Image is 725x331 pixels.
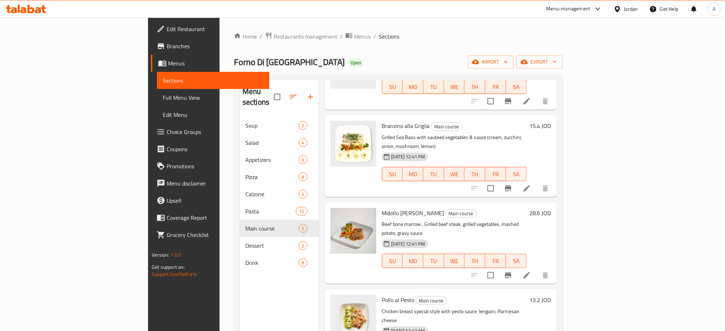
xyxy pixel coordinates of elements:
button: WE [444,80,465,94]
span: Sort sections [285,88,302,105]
a: Edit Restaurant [151,20,269,38]
span: Calzone [245,190,298,198]
a: Menu disclaimer [151,175,269,192]
a: Menus [151,55,269,72]
span: 1.0.0 [171,250,182,260]
a: Sections [157,72,269,89]
span: export [522,58,557,66]
span: 6 [299,157,307,163]
div: Main course [431,122,462,131]
div: Menu-management [547,5,591,13]
img: Branzino alla Griglia [330,121,376,167]
span: 4 [299,139,307,146]
span: 4 [299,191,307,198]
span: Main course [416,297,447,305]
span: 5 [299,225,307,232]
a: Full Menu View [157,89,269,106]
span: SA [509,256,524,266]
p: Chicken breast special style with pesto sauce, lenguini, Parmesan cheese [382,307,527,325]
span: SA [509,82,524,92]
span: WE [447,256,462,266]
a: Support.OpsPlatform [152,270,197,279]
div: items [299,224,308,233]
span: Select to update [483,181,498,196]
h6: 28.6 JOD [530,208,551,218]
a: Edit menu item [523,97,531,105]
nav: Menu sections [240,114,319,274]
button: MO [403,167,423,181]
div: Calzone4 [240,186,319,203]
div: Drink8 [240,254,319,271]
span: Upsell [167,196,264,205]
span: Appetizers [245,155,298,164]
span: Grocery Checklist [167,231,264,239]
div: items [299,258,308,267]
span: Main course [446,209,476,218]
span: 8 [299,174,307,181]
div: Soup2 [240,117,319,134]
span: SU [385,256,400,266]
button: Branch-specific-item [500,267,517,284]
span: Menus [354,32,371,41]
span: [DATE] 12:41 PM [388,153,428,160]
div: items [299,173,308,181]
a: Grocery Checklist [151,226,269,243]
div: Pasta [245,207,296,216]
span: TH [467,256,482,266]
a: Coupons [151,140,269,158]
button: FR [485,167,506,181]
span: 8 [299,260,307,266]
button: delete [537,93,554,110]
span: Salad [245,138,298,147]
img: Midollo di Manzo Arrosto [330,208,376,254]
span: Get support on: [152,262,185,272]
span: 15 [296,208,307,215]
div: Open [348,59,364,67]
span: Main course [432,123,462,131]
span: Dessert [245,241,298,250]
button: export [516,55,563,69]
span: Branzino alla Griglia [382,120,430,131]
span: Menu disclaimer [167,179,264,188]
button: import [468,55,514,69]
button: MO [403,254,423,268]
button: TU [423,167,444,181]
span: Forno Di [GEOGRAPHIC_DATA] [234,54,345,70]
span: Coupons [167,145,264,153]
button: MO [403,80,423,94]
a: Restaurants management [265,32,337,41]
span: Menus [168,59,264,68]
span: Promotions [167,162,264,171]
a: Menus [346,32,371,41]
p: Beef bone marrow , Grilled beef steak, grilled vegetables, mashed potato, gravy sauce [382,220,527,238]
button: TU [423,80,444,94]
a: Edit menu item [523,271,531,280]
span: FR [488,169,503,179]
div: Dessert2 [240,237,319,254]
span: Coverage Report [167,213,264,222]
div: items [299,121,308,130]
div: Pizza8 [240,168,319,186]
span: Restaurants management [274,32,337,41]
span: Full Menu View [163,93,264,102]
span: SA [509,169,524,179]
span: 2 [299,122,307,129]
span: Branches [167,42,264,50]
span: SU [385,82,400,92]
button: TH [465,167,485,181]
button: SA [506,167,527,181]
span: Drink [245,258,298,267]
span: import [474,58,508,66]
span: TU [426,82,441,92]
div: items [299,241,308,250]
span: Pizza [245,173,298,181]
a: Branches [151,38,269,55]
div: Jordan [624,5,638,13]
button: WE [444,167,465,181]
span: MO [406,169,421,179]
span: FR [488,82,503,92]
span: [DATE] 12:41 PM [388,241,428,247]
